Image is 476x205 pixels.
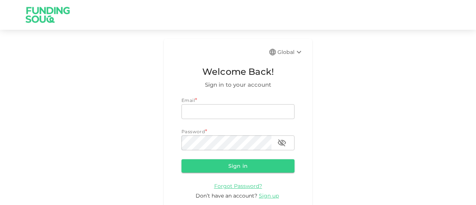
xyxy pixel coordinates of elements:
span: Email [181,97,195,103]
span: Forgot Password? [214,183,262,189]
input: password [181,135,271,150]
input: email [181,104,295,119]
div: Global [277,48,303,57]
span: Sign up [259,192,279,199]
button: Sign in [181,159,295,173]
a: Forgot Password? [214,182,262,189]
span: Password [181,129,205,134]
span: Sign in to your account [181,80,295,89]
span: Welcome Back! [181,65,295,79]
span: Don’t have an account? [196,192,257,199]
